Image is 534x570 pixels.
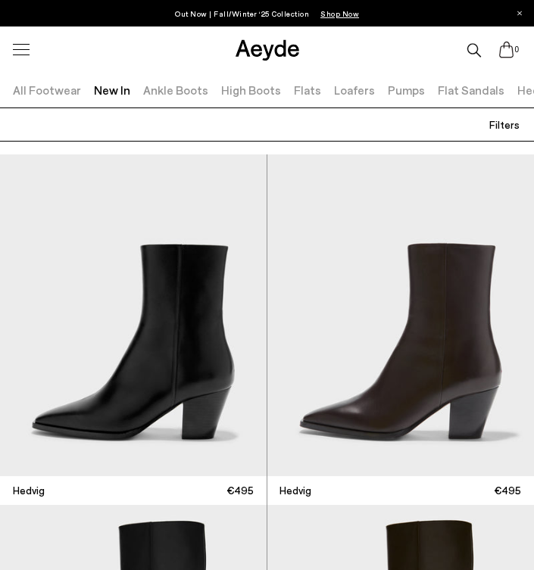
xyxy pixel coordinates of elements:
a: Pumps [388,83,425,97]
a: New In [94,83,130,97]
a: All Footwear [13,83,81,97]
span: Hedvig [13,483,45,498]
a: Ankle Boots [143,83,208,97]
a: High Boots [221,83,281,97]
a: Flats [294,83,321,97]
span: Filters [489,118,520,131]
span: €495 [494,483,521,498]
span: Hedvig [279,483,311,498]
span: €495 [226,483,254,498]
a: Flat Sandals [438,83,504,97]
a: Loafers [334,83,375,97]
